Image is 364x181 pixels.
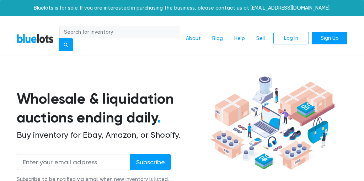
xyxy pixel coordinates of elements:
[207,32,229,45] a: Blog
[312,32,347,45] a: Sign Up
[251,32,271,45] a: Sell
[180,32,207,45] a: About
[17,130,208,140] h2: Buy inventory for Ebay, Amazon, or Shopify.
[17,89,208,127] h1: Wholesale & liquidation auctions ending daily
[17,154,130,170] input: Enter your email address
[208,74,337,172] img: hero-ee84e7d0318cb26816c560f6b4441b76977f77a177738b4e94f68c95b2b83dbb.png
[229,32,251,45] a: Help
[17,33,54,44] a: BlueLots
[59,26,180,39] input: Search for inventory
[273,32,309,45] a: Log In
[157,109,161,126] span: .
[130,154,171,170] input: Subscribe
